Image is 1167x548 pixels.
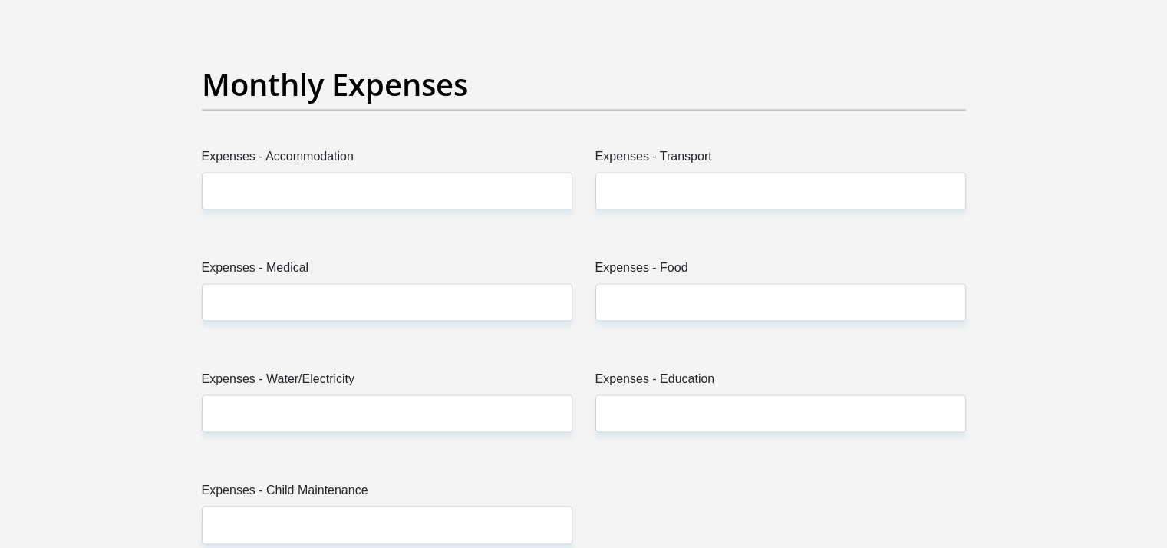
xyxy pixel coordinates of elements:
label: Expenses - Medical [202,259,572,283]
input: Expenses - Child Maintenance [202,506,572,543]
label: Expenses - Child Maintenance [202,481,572,506]
label: Expenses - Accommodation [202,147,572,172]
input: Expenses - Accommodation [202,172,572,210]
input: Expenses - Education [595,394,966,432]
label: Expenses - Food [595,259,966,283]
label: Expenses - Transport [595,147,966,172]
label: Expenses - Water/Electricity [202,370,572,394]
input: Expenses - Medical [202,283,572,321]
input: Expenses - Transport [595,172,966,210]
h2: Monthly Expenses [202,66,966,103]
input: Expenses - Water/Electricity [202,394,572,432]
input: Expenses - Food [595,283,966,321]
label: Expenses - Education [595,370,966,394]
